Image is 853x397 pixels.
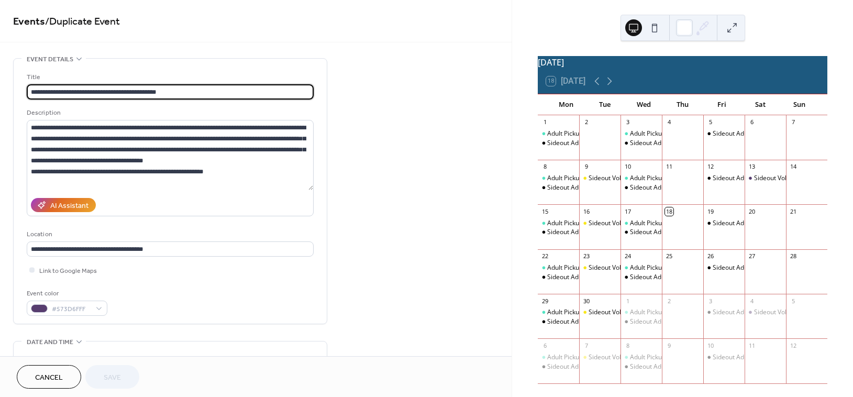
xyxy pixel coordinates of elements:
div: Sideout Volleyball Clinic Oct 7, 14, 21, 28 [579,353,621,362]
div: Adult Pickup Coed [630,174,682,183]
div: End date [175,355,205,366]
div: 12 [789,341,797,349]
div: Tue [585,94,624,115]
button: AI Assistant [31,198,96,212]
div: 24 [624,252,632,260]
div: Sideout Adult Pickup Co-ed [713,174,791,183]
div: Adult Pickup Coed [547,308,600,317]
div: Description [27,107,312,118]
div: Thu [663,94,702,115]
div: Sideout Adult Pickup Co-ed [538,228,579,237]
div: 1 [541,118,549,126]
div: Sideout Volleyball Clinic [DATE], 21, 28 [589,353,700,362]
div: 26 [706,252,714,260]
div: 30 [582,297,590,305]
div: Sideout Adult Pickup Co-ed [538,273,579,282]
div: Sideout Adult Pickup Co-ed [713,219,791,228]
div: Sideout Adult Pickup Co-ed [547,273,625,282]
div: Sideout Adult Pickup Co-ed [630,139,708,148]
div: Sideout Adult Pickup Co-ed [630,317,708,326]
div: Title [27,72,312,83]
div: Sideout Adult Pickup Co-ed [538,317,579,326]
div: Sideout Volleyball Clinic Sept 9, 16, 23, & 30 [579,219,621,228]
div: 3 [706,297,714,305]
div: Sideout Adult Pickup Co-ed [621,183,662,192]
div: Adult Pickup Coed [538,263,579,272]
div: Sideout Volleyball Club Tryout Ages 9-14 [745,174,786,183]
div: Sideout Adult Pickup Co-ed [547,228,625,237]
div: Sideout Volleyball Clinic Sept 9, 16, 23, & 30 [579,174,621,183]
div: Adult Pickup Coed [547,263,600,272]
a: Events [13,12,45,32]
div: [DATE] [538,56,827,69]
span: / Duplicate Event [45,12,120,32]
div: Sideout Adult Pickup Co-ed [621,362,662,371]
div: Sun [780,94,819,115]
span: Event details [27,54,73,65]
div: Adult Pickup Coed [538,219,579,228]
div: 15 [541,207,549,215]
div: Sideout Adult Pickup Co-ed [703,174,745,183]
div: Sideout Volleyball Clinic Sept 9, 16, 23, & 30 [579,263,621,272]
div: Sideout Volleyball Clinic [DATE], 23, & 30 [589,263,706,272]
div: Sideout Adult Pickup Co-ed [538,183,579,192]
div: Sideout Adult Pickup Co-ed [538,139,579,148]
div: Adult Pickup Coed [538,174,579,183]
div: Sideout Adult Pickup Co-ed [703,129,745,138]
div: Adult Pickup Coed [630,129,682,138]
div: 27 [748,252,756,260]
div: 9 [665,341,673,349]
div: 13 [748,163,756,171]
div: 8 [624,341,632,349]
div: 5 [706,118,714,126]
div: 19 [706,207,714,215]
div: Sideout Volleyball Clinic Sept 9, 16, 23, & 30 [579,308,621,317]
div: Fri [702,94,741,115]
div: 4 [748,297,756,305]
div: Sideout Adult Pickup Co-ed [713,353,791,362]
div: 2 [665,297,673,305]
div: Sideout Adult Pickup Co-ed [621,228,662,237]
div: Start date [27,355,59,366]
span: Date and time [27,337,73,348]
div: Sideout Adult Pickup Co-ed [621,139,662,148]
div: 14 [789,163,797,171]
div: Sideout Adult Pickup Co-ed [547,317,625,326]
div: Wed [624,94,663,115]
div: Adult Pickup Coed [547,353,600,362]
div: Adult Pickup Coed [630,219,682,228]
div: Sideout Volleyball Clinic [DATE], 23, & 30 [589,308,706,317]
div: Sideout Adult Pickup Co-ed [703,308,745,317]
div: Sideout Adult Pickup Co-ed [703,263,745,272]
div: Adult Pickup Coed [538,308,579,317]
div: 6 [541,341,549,349]
div: 3 [624,118,632,126]
div: Adult Pickup Coed [547,174,600,183]
div: 11 [665,163,673,171]
div: Adult Pickup Coed [630,263,682,272]
div: 29 [541,297,549,305]
div: Adult Pickup Coed [621,353,662,362]
div: Sideout Adult Pickup Co-ed [703,353,745,362]
div: Sideout Adult Pickup Co-ed [547,183,625,192]
div: 1 [624,297,632,305]
div: Location [27,229,312,240]
div: Adult Pickup Coed [630,308,682,317]
div: Adult Pickup Coed [621,219,662,228]
a: Cancel [17,365,81,389]
div: Sideout Adult Pickup Co-ed [713,129,791,138]
span: #573D6FFF [52,304,91,315]
div: Sideout Adult Pickup Co-ed [713,308,791,317]
div: 25 [665,252,673,260]
div: Adult Pickup Coed [621,308,662,317]
div: Adult Pickup Coed [621,129,662,138]
div: Mon [546,94,585,115]
span: Link to Google Maps [39,266,97,277]
div: Sideout Volleyball Club Tryout Ages 9-14 & 15-18 [745,308,786,317]
div: Sideout Adult Pickup Co-ed [538,362,579,371]
div: Adult Pickup Coed [621,263,662,272]
div: Sideout Adult Pickup Co-ed [630,228,708,237]
div: Sideout Volleyball Clinic [DATE], 23, & 30 [589,174,706,183]
div: 12 [706,163,714,171]
div: Sideout Adult Pickup Co-ed [630,183,708,192]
